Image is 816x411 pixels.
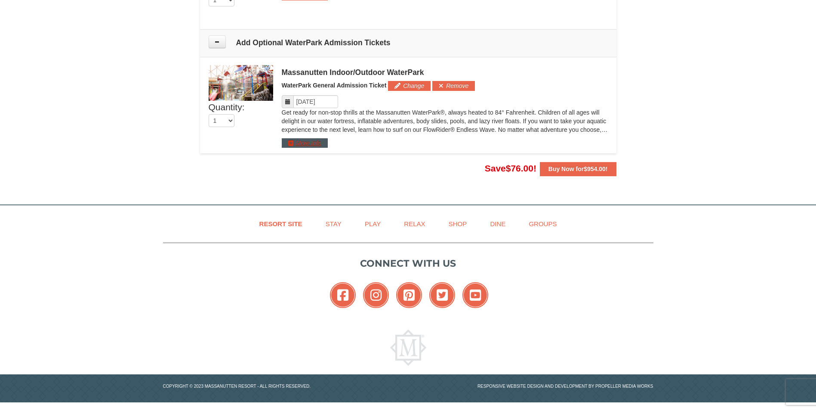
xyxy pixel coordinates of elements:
[584,165,606,172] span: $954.00
[485,163,536,173] span: Save !
[548,165,608,172] strong: Buy Now for !
[390,330,426,366] img: Massanutten Resort Logo
[282,68,608,77] div: Massanutten Indoor/Outdoor WaterPark
[506,163,533,173] span: $76.00
[315,214,352,234] a: Stay
[354,214,391,234] a: Play
[157,383,408,389] p: Copyright © 2023 Massanutten Resort - All Rights Reserved.
[163,256,653,271] p: Connect with us
[249,214,313,234] a: Resort Site
[282,138,328,148] button: More Info
[393,214,436,234] a: Relax
[209,102,245,112] span: Quantity:
[477,384,653,389] a: Responsive website design and development by Propeller Media Works
[518,214,567,234] a: Groups
[209,65,273,100] img: 6619917-1403-22d2226d.jpg
[388,81,431,90] button: Change
[282,82,387,89] span: WaterPark General Admission Ticket
[540,162,616,176] button: Buy Now for$954.00!
[432,81,475,90] button: Remove
[209,38,608,47] h4: Add Optional WaterPark Admission Tickets
[438,214,478,234] a: Shop
[282,108,608,134] p: Get ready for non-stop thrills at the Massanutten WaterPark®, always heated to 84° Fahrenheit. Ch...
[479,214,516,234] a: Dine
